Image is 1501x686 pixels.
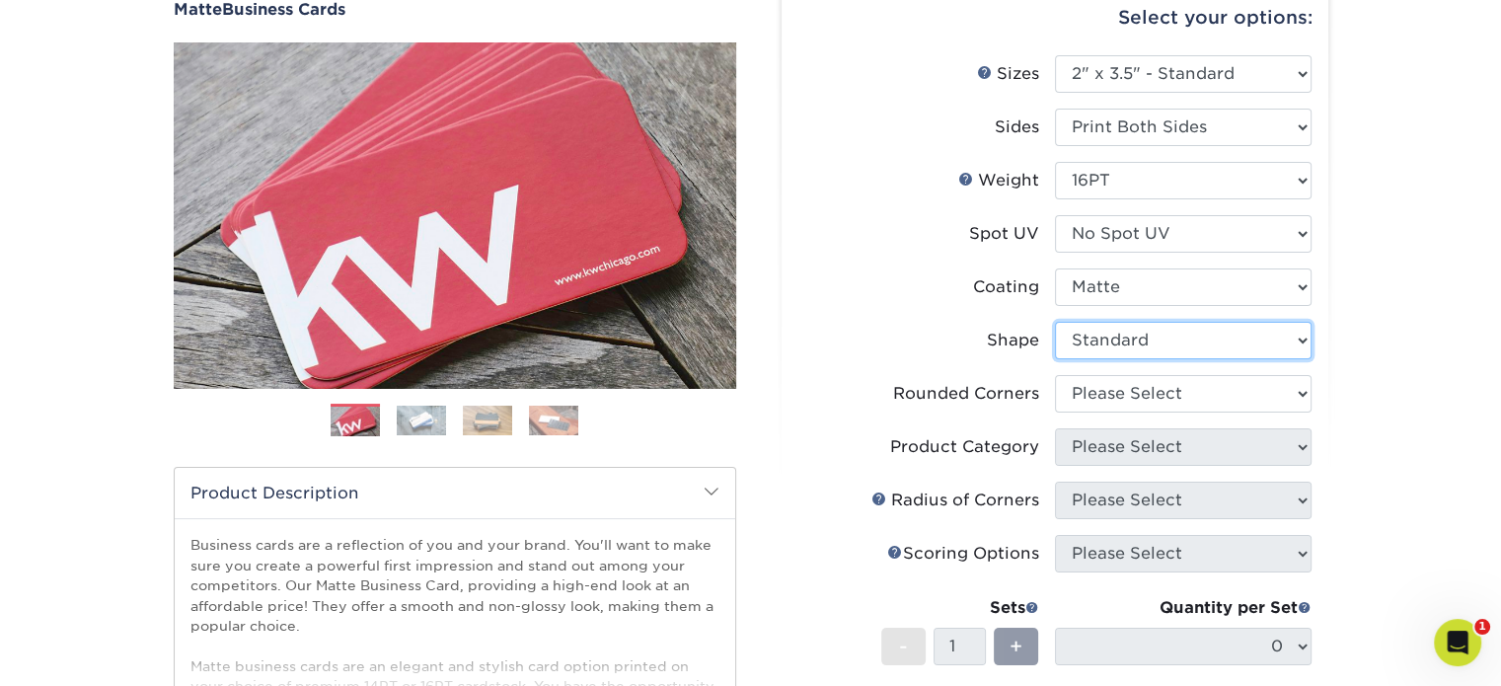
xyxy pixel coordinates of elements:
div: Product Category [890,435,1039,459]
span: 1 [1474,619,1490,635]
img: Business Cards 02 [397,406,446,435]
div: Sizes [977,62,1039,86]
div: Spot UV [969,222,1039,246]
div: Quantity per Set [1055,596,1312,620]
div: Rounded Corners [893,382,1039,406]
img: Business Cards 03 [463,406,512,435]
span: - [899,632,908,661]
img: Business Cards 01 [331,397,380,446]
div: Sides [995,115,1039,139]
div: Weight [958,169,1039,192]
div: Shape [987,329,1039,352]
span: + [1010,632,1022,661]
img: Business Cards 04 [529,406,578,435]
div: Coating [973,275,1039,299]
h2: Product Description [175,468,735,518]
iframe: Intercom live chat [1434,619,1481,666]
div: Scoring Options [887,542,1039,566]
div: Radius of Corners [871,489,1039,512]
div: Sets [881,596,1039,620]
